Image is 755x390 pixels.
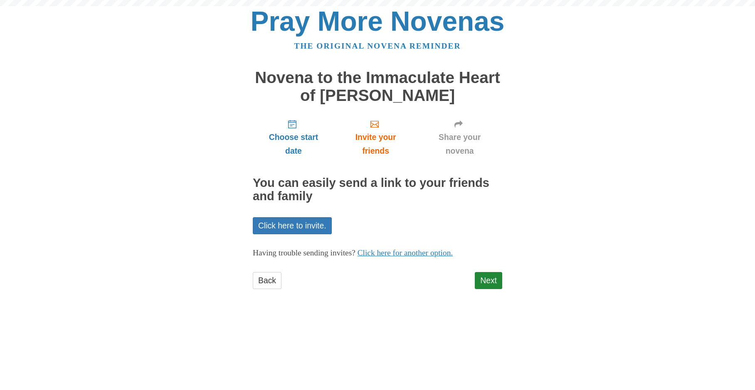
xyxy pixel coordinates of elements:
[475,272,502,289] a: Next
[358,248,453,257] a: Click here for another option.
[253,217,332,234] a: Click here to invite.
[253,272,281,289] a: Back
[294,42,461,50] a: The original novena reminder
[253,69,502,104] h1: Novena to the Immaculate Heart of [PERSON_NAME]
[417,113,502,162] a: Share your novena
[261,130,326,158] span: Choose start date
[425,130,494,158] span: Share your novena
[253,177,502,203] h2: You can easily send a link to your friends and family
[253,248,355,257] span: Having trouble sending invites?
[251,6,505,37] a: Pray More Novenas
[253,113,334,162] a: Choose start date
[343,130,409,158] span: Invite your friends
[334,113,417,162] a: Invite your friends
